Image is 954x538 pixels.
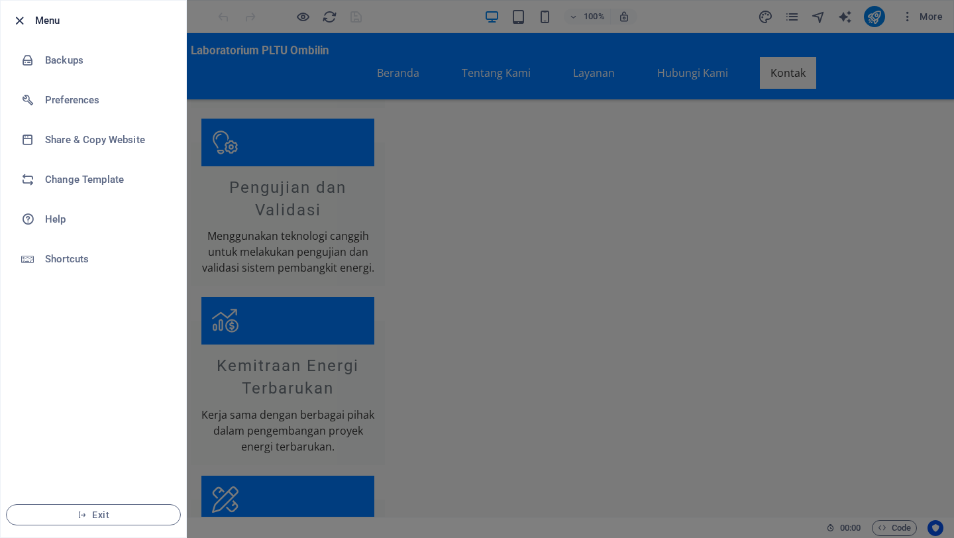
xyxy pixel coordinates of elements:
[45,211,168,227] h6: Help
[17,510,170,520] span: Exit
[35,13,176,28] h6: Menu
[45,92,168,108] h6: Preferences
[45,172,168,188] h6: Change Template
[6,504,181,525] button: Exit
[1,199,186,239] a: Help
[45,251,168,267] h6: Shortcuts
[45,52,168,68] h6: Backups
[45,132,168,148] h6: Share & Copy Website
